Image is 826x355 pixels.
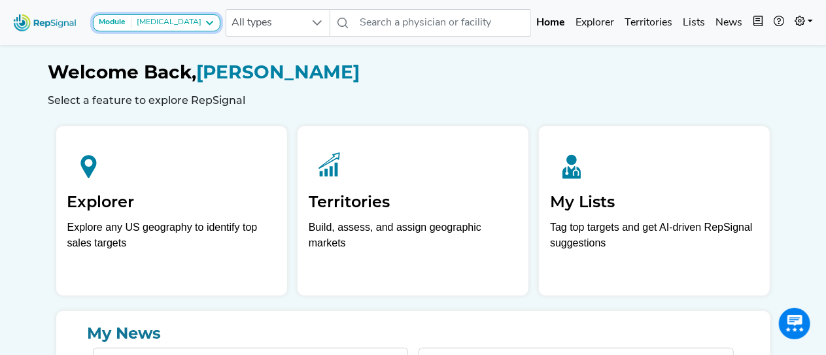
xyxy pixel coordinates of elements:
[539,126,770,296] a: My ListsTag top targets and get AI-driven RepSignal suggestions
[67,193,276,212] h2: Explorer
[309,193,517,212] h2: Territories
[531,10,570,36] a: Home
[48,61,778,84] h1: [PERSON_NAME]
[226,10,305,36] span: All types
[56,126,287,296] a: ExplorerExplore any US geography to identify top sales targets
[309,220,517,258] p: Build, assess, and assign geographic markets
[748,10,768,36] button: Intel Book
[93,14,220,31] button: Module[MEDICAL_DATA]
[48,61,197,83] span: Welcome Back,
[570,10,619,36] a: Explorer
[678,10,710,36] a: Lists
[48,94,778,107] h6: Select a feature to explore RepSignal
[619,10,678,36] a: Territories
[131,18,201,28] div: [MEDICAL_DATA]
[710,10,748,36] a: News
[298,126,528,296] a: TerritoriesBuild, assess, and assign geographic markets
[355,9,531,37] input: Search a physician or facility
[99,18,126,26] strong: Module
[550,220,759,258] p: Tag top targets and get AI-driven RepSignal suggestions
[67,220,276,251] div: Explore any US geography to identify top sales targets
[67,322,760,345] a: My News
[550,193,759,212] h2: My Lists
